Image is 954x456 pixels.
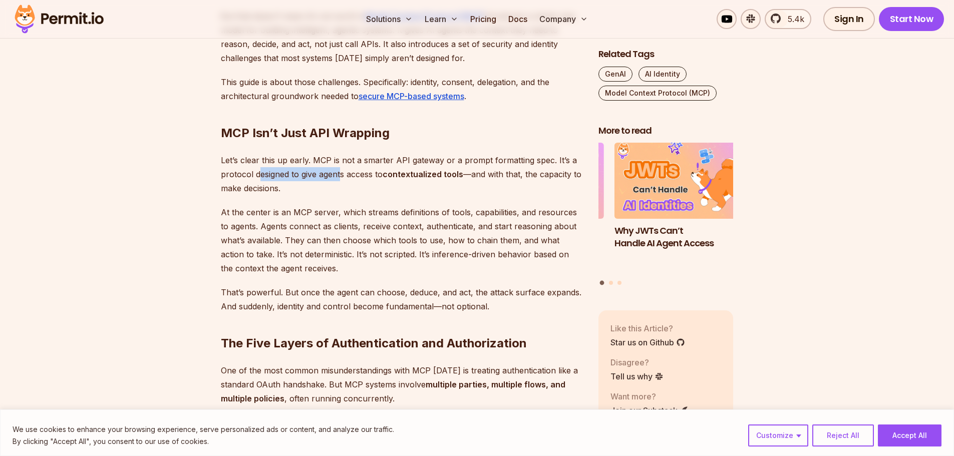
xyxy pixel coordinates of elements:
a: Star us on Github [610,336,685,348]
a: 5.4k [765,9,811,29]
h3: Delegating AI Permissions to Human Users with [DOMAIN_NAME]’s Access Request MCP [469,225,604,274]
a: Sign In [823,7,875,31]
button: Solutions [362,9,417,29]
button: Go to slide 2 [609,281,613,285]
li: 1 of 3 [614,143,750,275]
button: Customize [748,424,808,446]
a: GenAI [598,67,632,82]
h2: Related Tags [598,48,734,61]
strong: contextualized tools [383,169,463,179]
h3: Why JWTs Can’t Handle AI Agent Access [614,225,750,250]
button: Reject All [812,424,874,446]
button: Learn [421,9,462,29]
button: Go to slide 3 [617,281,621,285]
a: Model Context Protocol (MCP) [598,86,717,101]
a: Why JWTs Can’t Handle AI Agent AccessWhy JWTs Can’t Handle AI Agent Access [614,143,750,275]
p: We use cookies to enhance your browsing experience, serve personalized ads or content, and analyz... [13,423,394,435]
a: Start Now [879,7,944,31]
p: At the center is an MCP server, which streams definitions of tools, capabilities, and resources t... [221,205,582,275]
a: Pricing [466,9,500,29]
h2: MCP Isn’t Just API Wrapping [221,85,582,141]
h2: The Five Layers of Authentication and Authorization [221,295,582,351]
p: Disagree? [610,356,664,368]
img: Permit logo [10,2,108,36]
p: Like this Article? [610,322,685,334]
h2: More to read [598,125,734,137]
a: Join our Substack [610,404,689,416]
img: Why JWTs Can’t Handle AI Agent Access [614,143,750,219]
a: Docs [504,9,531,29]
button: Company [535,9,592,29]
a: AI Identity [639,67,687,82]
p: Let’s clear this up early. MCP is not a smarter API gateway or a prompt formatting spec. It’s a p... [221,153,582,195]
a: secure MCP-based systems [359,91,464,101]
strong: multiple parties, multiple flows, and multiple policies [221,379,565,403]
button: Accept All [878,424,941,446]
a: Tell us why [610,370,664,382]
p: That’s powerful. But once the agent can choose, deduce, and act, the attack surface expands. And ... [221,285,582,313]
img: Delegating AI Permissions to Human Users with Permit.io’s Access Request MCP [469,143,604,219]
p: This guide is about those challenges. Specifically: identity, consent, delegation, and the archit... [221,75,582,103]
p: By clicking "Accept All", you consent to our use of cookies. [13,435,394,447]
span: 5.4k [782,13,804,25]
p: One of the most common misunderstandings with MCP [DATE] is treating authentication like a standa... [221,363,582,405]
li: 3 of 3 [469,143,604,275]
p: Want more? [610,390,689,402]
button: Go to slide 1 [600,281,604,285]
div: Posts [598,143,734,287]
